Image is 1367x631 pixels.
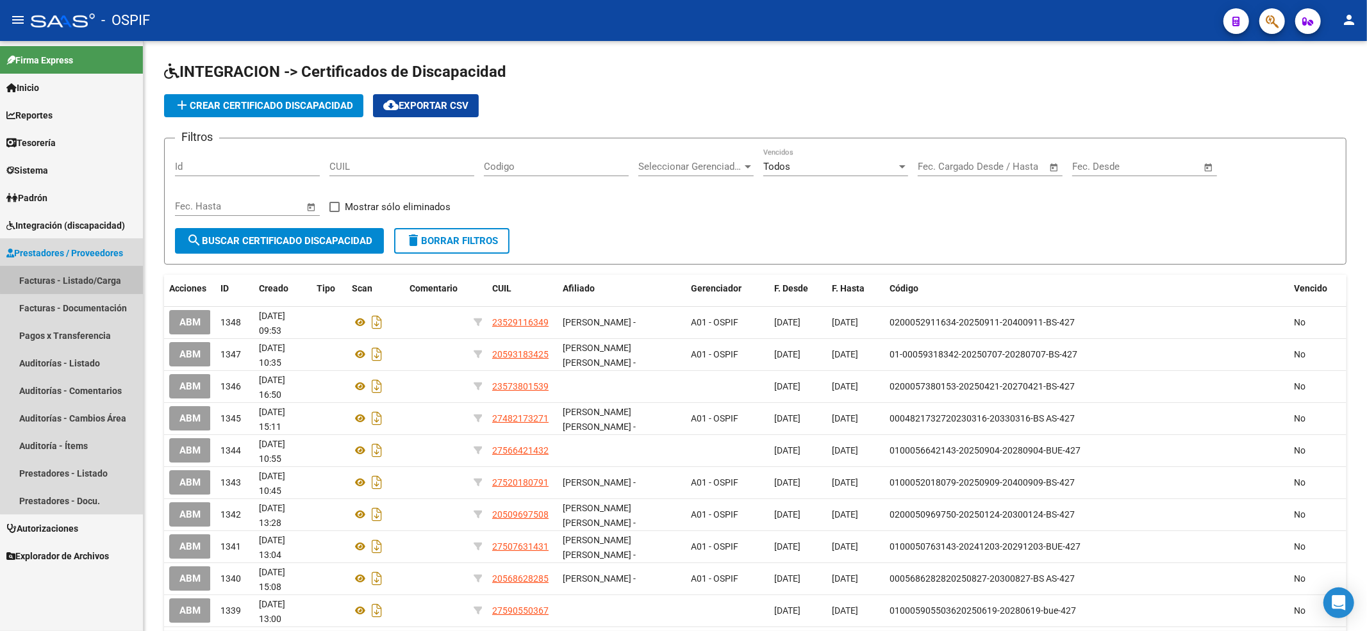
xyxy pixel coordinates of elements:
[259,375,285,400] span: [DATE] 16:50
[832,317,858,327] span: [DATE]
[492,573,549,584] span: 20568628285
[259,599,285,624] span: [DATE] 13:00
[369,344,385,365] i: Descargar documento
[563,503,636,528] span: [PERSON_NAME] [PERSON_NAME] -
[186,235,372,247] span: Buscar Certificado Discapacidad
[492,283,511,293] span: CUIL
[259,471,285,496] span: [DATE] 10:45
[238,201,301,212] input: Fecha fin
[220,541,241,552] span: 1341
[890,349,1077,359] span: 01-00059318342-20250707-20280707-BS-427
[169,310,211,334] button: ABM
[169,502,211,526] button: ABM
[215,275,254,302] datatable-header-cell: ID
[311,275,347,302] datatable-header-cell: Tipo
[691,477,738,488] span: A01 - OSPIF
[832,283,865,293] span: F. Hasta
[884,275,1289,302] datatable-header-cell: Código
[890,541,1081,552] span: 0100050763143-20241203-20291203-BUE-427
[492,509,549,520] span: 20509697508
[981,161,1043,172] input: Fecha fin
[6,521,78,536] span: Autorizaciones
[1294,605,1305,616] span: No
[220,445,241,455] span: 1344
[369,536,385,557] i: Descargar documento
[832,445,858,455] span: [DATE]
[1294,541,1305,552] span: No
[369,408,385,429] i: Descargar documento
[6,136,56,150] span: Tesorería
[1294,283,1327,293] span: Vencido
[1294,445,1305,455] span: No
[774,381,800,391] span: [DATE]
[492,445,549,455] span: 27566421432
[220,349,241,359] span: 1347
[259,407,285,432] span: [DATE] 15:11
[404,275,468,302] datatable-header-cell: Comentario
[686,275,769,302] datatable-header-cell: Gerenciador
[1294,509,1305,520] span: No
[691,283,741,293] span: Gerenciador
[175,228,384,254] button: Buscar Certificado Discapacidad
[179,413,201,425] span: ABM
[563,407,636,432] span: [PERSON_NAME] [PERSON_NAME] -
[383,97,399,113] mat-icon: cloud_download
[179,349,201,361] span: ABM
[169,283,206,293] span: Acciones
[492,349,549,359] span: 20593183425
[832,509,858,520] span: [DATE]
[774,283,808,293] span: F. Desde
[1341,12,1357,28] mat-icon: person
[832,541,858,552] span: [DATE]
[691,413,738,423] span: A01 - OSPIF
[774,477,800,488] span: [DATE]
[186,233,202,248] mat-icon: search
[369,472,385,493] i: Descargar documento
[832,413,858,423] span: [DATE]
[317,283,335,293] span: Tipo
[369,376,385,397] i: Descargar documento
[169,374,211,398] button: ABM
[394,228,510,254] button: Borrar Filtros
[410,283,458,293] span: Comentario
[347,275,404,302] datatable-header-cell: Scan
[164,94,363,117] button: Crear Certificado Discapacidad
[259,311,285,336] span: [DATE] 09:53
[563,283,595,293] span: Afiliado
[220,317,241,327] span: 1348
[890,573,1075,584] span: 0005686282820250827-20300827-BS AS-427
[345,199,451,215] span: Mostrar sólo eliminados
[169,598,211,622] button: ABM
[406,233,421,248] mat-icon: delete
[369,504,385,525] i: Descargar documento
[769,275,827,302] datatable-header-cell: F. Desde
[1202,160,1216,175] button: Open calendar
[179,605,201,617] span: ABM
[563,317,636,327] span: [PERSON_NAME] -
[6,246,123,260] span: Prestadores / Proveedores
[169,342,211,366] button: ABM
[763,161,790,172] span: Todos
[220,381,241,391] span: 1346
[890,413,1075,423] span: 0004821732720230316-20330316-BS AS-427
[6,218,125,233] span: Integración (discapacidad)
[6,108,53,122] span: Reportes
[890,283,918,293] span: Código
[487,275,558,302] datatable-header-cell: CUIL
[175,201,227,212] input: Fecha inicio
[179,317,201,329] span: ABM
[691,541,738,552] span: A01 - OSPIF
[6,549,109,563] span: Explorador de Archivos
[169,534,211,558] button: ABM
[638,161,742,172] span: Seleccionar Gerenciador
[492,381,549,391] span: 23573801539
[691,317,738,327] span: A01 - OSPIF
[175,128,219,146] h3: Filtros
[890,317,1075,327] span: 0200052911634-20250911-20400911-BS-427
[1294,413,1305,423] span: No
[174,100,353,111] span: Crear Certificado Discapacidad
[369,600,385,621] i: Descargar documento
[6,163,48,177] span: Sistema
[563,573,636,584] span: [PERSON_NAME] -
[220,477,241,488] span: 1343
